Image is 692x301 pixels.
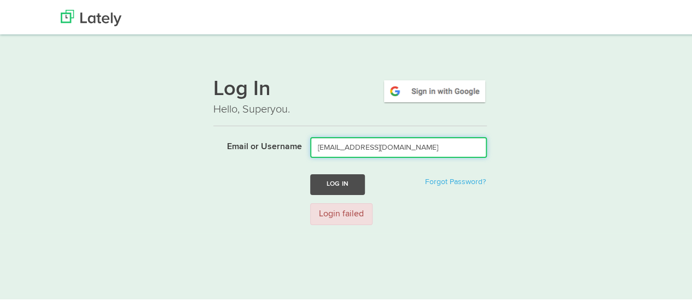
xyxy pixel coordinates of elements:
[382,77,487,102] img: google-signin.png
[213,77,487,100] h1: Log In
[310,173,365,193] button: Log In
[310,135,487,156] input: Email or Username
[213,100,487,116] p: Hello, Superyou.
[425,176,486,184] a: Forgot Password?
[205,135,302,152] label: Email or Username
[310,202,373,224] div: Login failed
[61,8,121,25] img: Lately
